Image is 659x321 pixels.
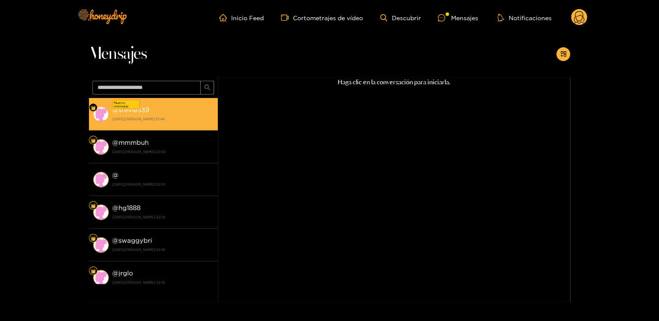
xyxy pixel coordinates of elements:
img: conversación [93,205,109,220]
font: [DATE][PERSON_NAME] 02:10 [112,281,165,284]
a: Inicio Feed [219,14,264,21]
span: añadir a la tienda de aplicaciones [560,51,567,58]
font: Mensajes [451,15,478,21]
button: Notificaciones [495,13,554,22]
img: Nivel de ventilador [91,138,96,143]
font: @ [112,171,119,179]
font: Cortometrajes de vídeo [293,15,363,21]
font: Haga clic en la conversación para iniciarla. [338,78,450,86]
img: conversación [93,139,109,155]
img: Nivel de ventilador [91,105,96,110]
font: Inicio Feed [231,15,264,21]
font: @mmmbuh [112,139,149,146]
font: stevie539 [119,106,149,113]
font: [DATE][PERSON_NAME] 20:58 [112,150,166,153]
span: buscar [204,84,211,92]
span: hogar [219,14,231,21]
img: Nivel de ventilador [91,269,96,274]
img: conversación [93,107,109,122]
a: Descubrir [380,14,421,21]
button: buscar [200,81,214,95]
img: conversación [93,172,109,187]
font: Notificaciones [508,15,551,21]
span: cámara de vídeo [281,14,293,21]
img: Nivel de ventilador [91,236,96,241]
font: @jrglo [112,269,133,277]
img: Nivel de ventilador [91,203,96,208]
font: hg1888 [119,204,140,211]
font: @ [112,106,119,113]
img: conversación [93,237,109,253]
font: @swaggybri [112,237,152,244]
font: Nuevo mensaje [114,101,128,108]
font: [DATE][PERSON_NAME] 02:10 [112,183,165,186]
font: [DATE][PERSON_NAME] 15:44 [112,117,165,121]
font: Mensajes [89,46,147,63]
font: [DATE][PERSON_NAME] 02:10 [112,215,165,219]
button: añadir a la tienda de aplicaciones [556,47,570,61]
font: Descubrir [391,15,421,21]
font: [DATE][PERSON_NAME] 02:10 [112,248,165,251]
font: @ [112,204,119,211]
a: Cortometrajes de vídeo [281,14,363,21]
img: conversación [93,270,109,285]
